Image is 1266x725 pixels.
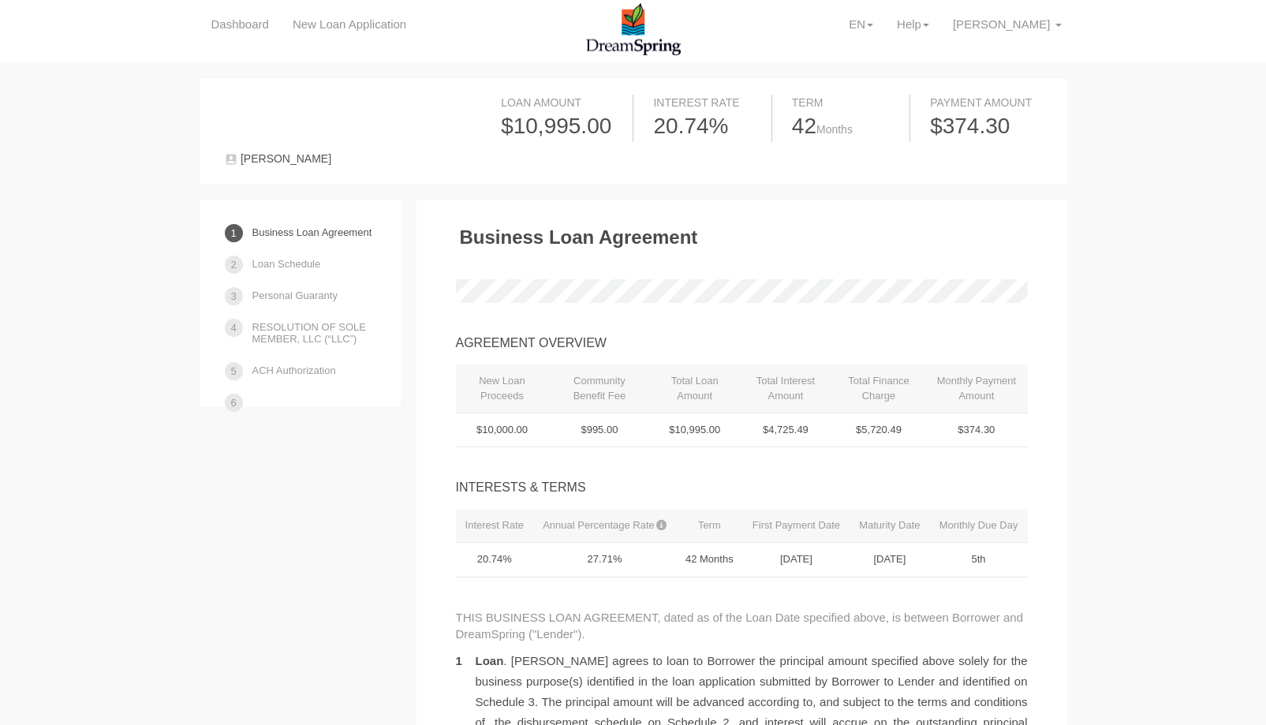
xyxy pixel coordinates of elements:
[743,509,850,543] th: First Payment Date
[953,17,1050,31] span: [PERSON_NAME]
[456,509,534,543] th: Interest Rate
[252,313,375,353] a: RESOLUTION OF SOLE MEMBER, LLC (“LLC”)
[456,413,549,447] td: $10,000.00
[549,364,651,413] th: Community Benefit Fee
[930,509,1028,543] th: Monthly Due Day
[653,110,764,142] div: 20.74%
[456,543,534,577] td: 20.74%
[460,227,698,248] h3: Business Loan Agreement
[456,364,549,413] th: New Loan Proceeds
[456,609,1028,643] p: THIS BUSINESS LOAN AGREEMENT, dated as of the Loan Date specified above, is between Borrower and ...
[252,357,336,384] a: ACH Authorization
[501,110,626,142] div: $10,995.00
[832,364,925,413] th: Total Finance Charge
[850,543,929,577] td: [DATE]
[456,334,1028,353] div: AGREEMENT OVERVIEW
[252,250,321,278] a: Loan Schedule
[816,123,853,136] span: Months
[739,364,832,413] th: Total Interest Amount
[739,413,832,447] td: $4,725.49
[676,509,743,543] th: Term
[549,413,651,447] td: $995.00
[743,543,850,577] td: [DATE]
[850,509,929,543] th: Maturity Date
[650,364,739,413] th: Total Loan Amount
[792,95,903,110] div: Term
[925,413,1027,447] td: $374.30
[925,364,1027,413] th: Monthly Payment Amount
[792,110,903,142] div: 42
[930,95,1041,110] div: Payment Amount
[476,654,504,667] b: Loan
[676,543,743,577] td: 42 Months
[653,95,764,110] div: Interest Rate
[252,282,338,309] a: Personal Guaranty
[930,110,1041,142] div: $374.30
[533,543,676,577] td: 27.71%
[930,543,1028,577] td: 5th
[252,219,372,246] a: Business Loan Agreement
[225,153,237,166] img: user-1c9fd2761cee6e1c551a576fc8a3eb88bdec9f05d7f3aff15e6bd6b6821838cb.svg
[501,95,626,110] div: Loan Amount
[456,479,1028,497] div: INTERESTS & TERMS
[650,413,739,447] td: $10,995.00
[533,509,676,543] th: Annual Percentage Rate
[241,152,331,165] span: [PERSON_NAME]
[832,413,925,447] td: $5,720.49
